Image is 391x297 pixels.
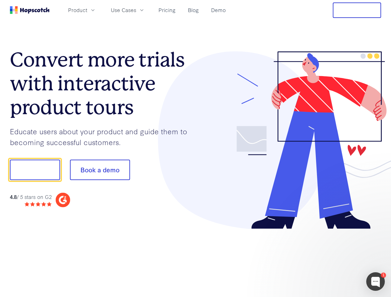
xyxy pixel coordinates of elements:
span: Product [68,6,87,14]
button: Use Cases [107,5,149,15]
a: Pricing [156,5,178,15]
button: Product [64,5,100,15]
div: / 5 stars on G2 [10,193,52,201]
a: Home [10,6,50,14]
p: Educate users about your product and guide them to becoming successful customers. [10,126,196,147]
button: Free Trial [333,2,381,18]
a: Demo [209,5,228,15]
div: 1 [381,273,386,278]
button: Show me! [10,160,60,180]
strong: 4.8 [10,193,17,200]
span: Use Cases [111,6,136,14]
a: Blog [185,5,201,15]
h1: Convert more trials with interactive product tours [10,48,196,119]
button: Book a demo [70,160,130,180]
